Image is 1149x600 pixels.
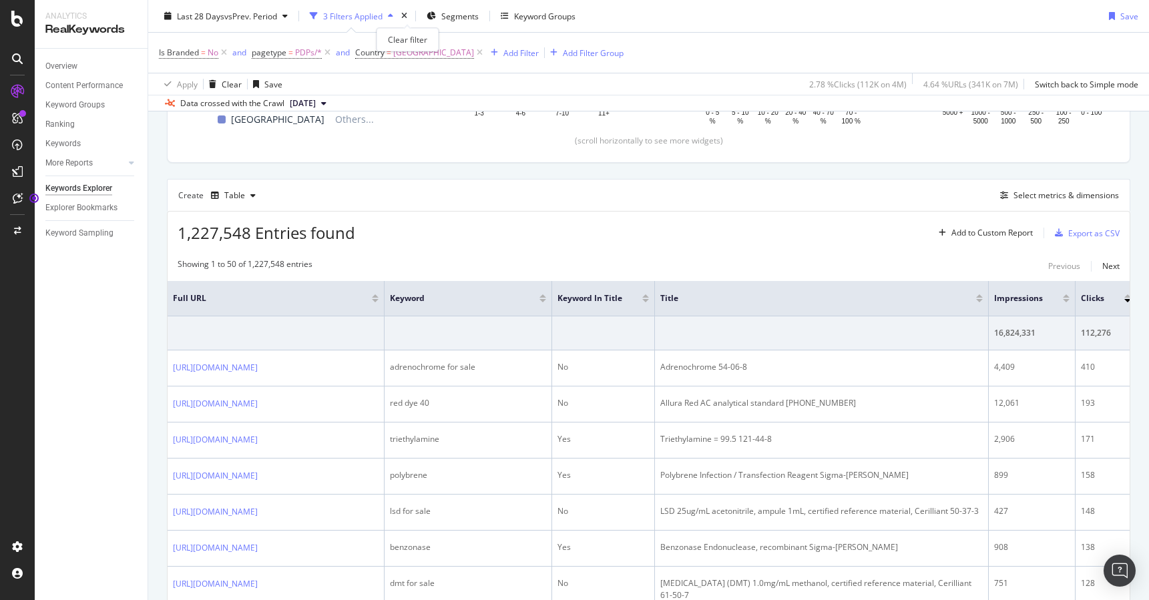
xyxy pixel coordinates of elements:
text: 1000 [1001,117,1016,125]
button: Add to Custom Report [933,222,1033,244]
text: 100 % [842,117,861,125]
span: No [208,43,218,62]
text: % [765,117,771,125]
a: Keywords Explorer [45,182,138,196]
text: % [710,117,716,125]
text: % [792,117,798,125]
div: Keyword Groups [45,98,105,112]
div: Create [178,185,261,206]
span: Full URL [173,292,352,304]
a: Keywords [45,137,138,151]
span: [GEOGRAPHIC_DATA] [393,43,474,62]
span: = [387,47,391,58]
text: 5000 + [943,109,963,116]
button: Segments [421,5,484,27]
div: 751 [994,577,1070,589]
span: pagetype [252,47,286,58]
button: Export as CSV [1050,222,1120,244]
span: PDPs/* [295,43,322,62]
div: triethylamine [390,433,546,445]
div: Add Filter Group [563,47,624,58]
div: 427 [994,505,1070,517]
div: 2,906 [994,433,1070,445]
div: 4.64 % URLs ( 341K on 7M ) [923,78,1018,89]
div: Data crossed with the Crawl [180,97,284,109]
text: 5 - 10 [732,109,749,116]
a: More Reports [45,156,125,170]
span: Impressions [994,292,1043,304]
div: and [336,47,350,58]
a: [URL][DOMAIN_NAME] [173,577,258,591]
div: polybrene [390,469,546,481]
span: vs Prev. Period [224,10,277,21]
div: Save [1120,10,1138,21]
div: Table [224,192,245,200]
div: LSD 25ug/mL acetonitrile, ampule 1mL, certified reference material, Cerilliant 50-37-3 [660,505,983,517]
text: 70 - [845,109,857,116]
div: Apply [177,78,198,89]
span: Clicks [1081,292,1104,304]
div: 16,824,331 [994,327,1070,339]
span: 2025 Sep. 3rd [290,97,316,109]
div: Keyword Sampling [45,226,113,240]
span: Last 28 Days [177,10,224,21]
div: adrenochrome for sale [390,361,546,373]
div: times [399,9,410,23]
div: and [232,47,246,58]
button: Next [1102,258,1120,274]
div: 410 [1081,361,1131,373]
div: 171 [1081,433,1131,445]
div: Add to Custom Report [951,229,1033,237]
div: Add Filter [503,47,539,58]
span: Title [660,292,956,304]
button: [DATE] [284,95,332,111]
button: Save [248,73,282,95]
div: No [557,577,649,589]
div: lsd for sale [390,505,546,517]
text: % [821,117,827,125]
div: benzonase [390,541,546,553]
span: Is Branded [159,47,199,58]
a: [URL][DOMAIN_NAME] [173,361,258,374]
button: Switch back to Simple mode [1029,73,1138,95]
div: Switch back to Simple mode [1035,78,1138,89]
text: 4-6 [516,109,526,117]
text: 0 - 100 [1081,109,1102,116]
span: Others... [330,111,379,127]
div: Open Intercom Messenger [1104,555,1136,587]
div: (scroll horizontally to see more widgets) [184,135,1114,146]
div: 12,061 [994,397,1070,409]
div: 899 [994,469,1070,481]
div: 3 Filters Applied [323,10,383,21]
div: Polybrene Infection / Transfection Reagent Sigma-[PERSON_NAME] [660,469,983,481]
button: Keyword Groups [495,5,581,27]
div: Tooltip anchor [28,192,40,204]
div: 138 [1081,541,1131,553]
text: 500 [1030,117,1042,125]
div: 128 [1081,577,1131,589]
button: Add Filter Group [545,45,624,61]
span: Keyword [390,292,519,304]
text: 40 - 70 [813,109,835,116]
div: Content Performance [45,79,123,93]
a: [URL][DOMAIN_NAME] [173,541,258,555]
text: 10 - 20 [758,109,779,116]
a: Ranking [45,117,138,131]
span: [GEOGRAPHIC_DATA] [231,111,324,127]
button: Table [206,185,261,206]
div: 4,409 [994,361,1070,373]
div: Allura Red AC analytical standard [PHONE_NUMBER] [660,397,983,409]
text: 5000 [973,117,989,125]
text: 20 - 40 [785,109,807,116]
span: Segments [441,10,479,21]
button: Add Filter [485,45,539,61]
a: [URL][DOMAIN_NAME] [173,397,258,410]
div: 158 [1081,469,1131,481]
div: Yes [557,541,649,553]
text: 11+ [598,109,610,117]
a: Keyword Groups [45,98,138,112]
span: = [201,47,206,58]
div: Ranking [45,117,75,131]
text: % [737,117,743,125]
div: Adrenochrome 54-06-8 [660,361,983,373]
